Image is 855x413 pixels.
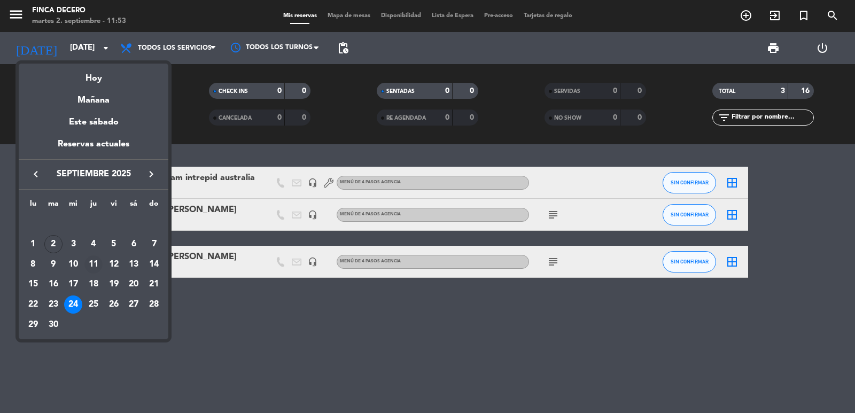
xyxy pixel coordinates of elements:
td: 20 de septiembre de 2025 [124,274,144,294]
div: Este sábado [19,107,168,137]
div: 8 [24,255,42,274]
div: 24 [64,295,82,314]
td: 19 de septiembre de 2025 [104,274,124,294]
th: lunes [23,198,43,214]
button: keyboard_arrow_left [26,167,45,181]
div: 7 [145,235,163,253]
div: 18 [84,275,103,293]
td: 30 de septiembre de 2025 [43,315,64,335]
td: 12 de septiembre de 2025 [104,254,124,275]
th: sábado [124,198,144,214]
td: 1 de septiembre de 2025 [23,234,43,254]
div: Mañana [19,85,168,107]
td: 6 de septiembre de 2025 [124,234,144,254]
td: 28 de septiembre de 2025 [144,294,164,315]
div: 13 [125,255,143,274]
i: keyboard_arrow_right [145,168,158,181]
div: 16 [44,275,63,293]
td: 14 de septiembre de 2025 [144,254,164,275]
th: jueves [83,198,104,214]
div: 22 [24,295,42,314]
div: 2 [44,235,63,253]
div: 19 [105,275,123,293]
td: SEP. [23,214,164,234]
div: 14 [145,255,163,274]
div: 17 [64,275,82,293]
div: 15 [24,275,42,293]
div: Reservas actuales [19,137,168,159]
td: 8 de septiembre de 2025 [23,254,43,275]
td: 13 de septiembre de 2025 [124,254,144,275]
td: 18 de septiembre de 2025 [83,274,104,294]
div: 6 [125,235,143,253]
div: 11 [84,255,103,274]
td: 15 de septiembre de 2025 [23,274,43,294]
td: 17 de septiembre de 2025 [63,274,83,294]
th: miércoles [63,198,83,214]
div: 30 [44,316,63,334]
i: keyboard_arrow_left [29,168,42,181]
div: 28 [145,295,163,314]
th: martes [43,198,64,214]
td: 11 de septiembre de 2025 [83,254,104,275]
td: 2 de septiembre de 2025 [43,234,64,254]
div: 27 [125,295,143,314]
button: keyboard_arrow_right [142,167,161,181]
td: 29 de septiembre de 2025 [23,315,43,335]
td: 27 de septiembre de 2025 [124,294,144,315]
div: 25 [84,295,103,314]
th: viernes [104,198,124,214]
td: 4 de septiembre de 2025 [83,234,104,254]
td: 23 de septiembre de 2025 [43,294,64,315]
td: 26 de septiembre de 2025 [104,294,124,315]
div: 26 [105,295,123,314]
td: 10 de septiembre de 2025 [63,254,83,275]
th: domingo [144,198,164,214]
div: 29 [24,316,42,334]
div: 23 [44,295,63,314]
span: septiembre 2025 [45,167,142,181]
td: 7 de septiembre de 2025 [144,234,164,254]
td: 3 de septiembre de 2025 [63,234,83,254]
div: 10 [64,255,82,274]
div: 9 [44,255,63,274]
div: 1 [24,235,42,253]
td: 24 de septiembre de 2025 [63,294,83,315]
td: 22 de septiembre de 2025 [23,294,43,315]
div: 5 [105,235,123,253]
div: 3 [64,235,82,253]
td: 21 de septiembre de 2025 [144,274,164,294]
div: 20 [125,275,143,293]
div: 21 [145,275,163,293]
div: Hoy [19,64,168,85]
div: 4 [84,235,103,253]
td: 9 de septiembre de 2025 [43,254,64,275]
td: 16 de septiembre de 2025 [43,274,64,294]
td: 5 de septiembre de 2025 [104,234,124,254]
div: 12 [105,255,123,274]
td: 25 de septiembre de 2025 [83,294,104,315]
